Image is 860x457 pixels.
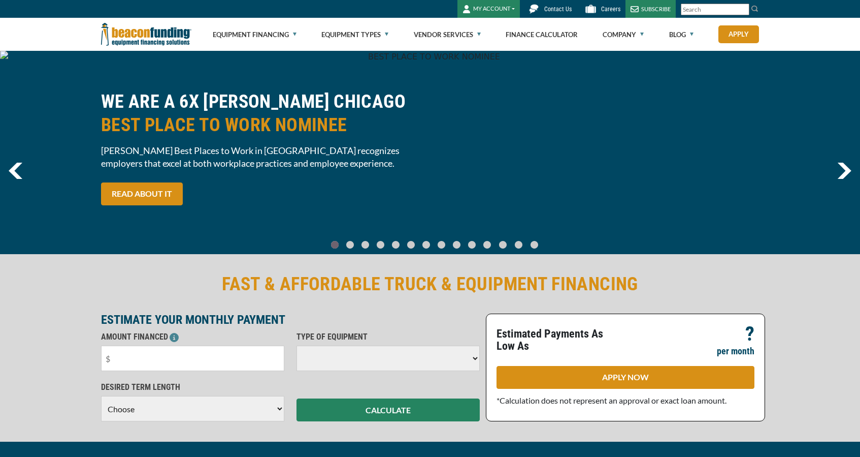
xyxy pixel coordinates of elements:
a: Blog [669,18,693,51]
a: Go To Slide 0 [328,240,341,249]
span: Contact Us [544,6,572,13]
img: Beacon Funding Corporation logo [101,18,191,51]
p: Estimated Payments As Low As [497,328,619,352]
h2: FAST & AFFORDABLE TRUCK & EQUIPMENT FINANCING [101,272,759,296]
input: $ [101,346,284,371]
a: Go To Slide 4 [389,240,402,249]
a: Equipment Financing [213,18,296,51]
span: Careers [601,6,620,13]
a: READ ABOUT IT [101,182,183,205]
a: Equipment Types [321,18,388,51]
p: per month [717,345,754,357]
a: Go To Slide 1 [344,240,356,249]
a: Go To Slide 12 [512,240,525,249]
a: Go To Slide 2 [359,240,371,249]
a: Apply [718,25,759,43]
a: Go To Slide 9 [466,240,478,249]
a: Go To Slide 8 [450,240,462,249]
a: Go To Slide 10 [481,240,493,249]
a: previous [9,163,22,179]
img: Left Navigator [9,163,22,179]
p: TYPE OF EQUIPMENT [296,331,480,343]
span: *Calculation does not represent an approval or exact loan amount. [497,395,726,405]
button: CALCULATE [296,399,480,421]
span: BEST PLACE TO WORK NOMINEE [101,113,424,137]
a: Go To Slide 3 [374,240,386,249]
a: Go To Slide 5 [405,240,417,249]
p: AMOUNT FINANCED [101,331,284,343]
img: Right Navigator [837,163,851,179]
h2: WE ARE A 6X [PERSON_NAME] CHICAGO [101,90,424,137]
a: next [837,163,851,179]
input: Search [681,4,749,15]
img: Search [751,5,759,13]
a: Clear search text [739,6,747,14]
span: [PERSON_NAME] Best Places to Work in [GEOGRAPHIC_DATA] recognizes employers that excel at both wo... [101,144,424,170]
a: Go To Slide 13 [528,240,541,249]
p: ? [745,328,754,340]
a: Company [603,18,644,51]
p: ESTIMATE YOUR MONTHLY PAYMENT [101,314,480,326]
a: Finance Calculator [506,18,578,51]
a: Go To Slide 7 [435,240,447,249]
a: Vendor Services [414,18,481,51]
a: Go To Slide 6 [420,240,432,249]
p: DESIRED TERM LENGTH [101,381,284,393]
a: Go To Slide 11 [497,240,509,249]
a: APPLY NOW [497,366,754,389]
